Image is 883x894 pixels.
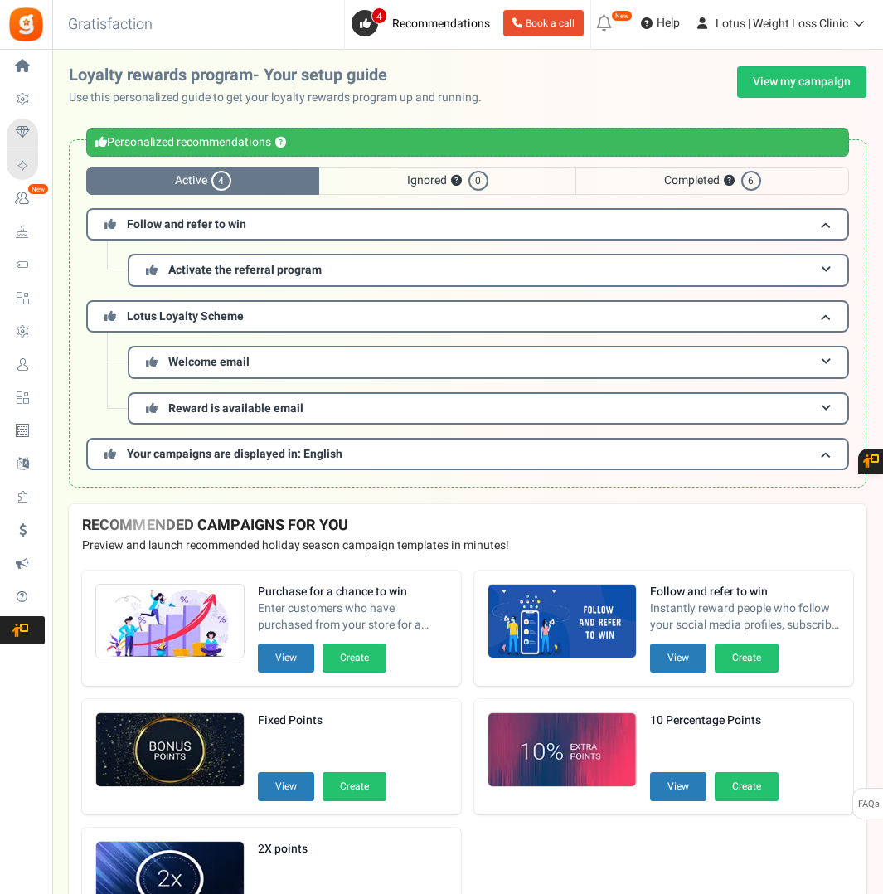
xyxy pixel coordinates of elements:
[96,585,244,659] img: Recommended Campaigns
[168,261,322,279] span: Activate the referral program
[168,353,250,371] span: Welcome email
[258,584,448,600] strong: Purchase for a chance to win
[653,15,680,32] span: Help
[86,167,319,195] span: Active
[127,445,342,463] span: Your campaigns are displayed in: English
[258,841,386,858] strong: 2X points
[127,308,244,325] span: Lotus Loyalty Scheme
[258,644,314,673] button: View
[737,66,866,98] a: View my campaign
[7,185,45,213] a: New
[488,713,636,788] img: Recommended Campaigns
[575,167,849,195] span: Completed
[451,176,462,187] button: ?
[715,644,779,673] button: Create
[650,712,779,729] strong: 10 Percentage Points
[650,600,840,634] span: Instantly reward people who follow your social media profiles, subscribe to your newsletters and ...
[857,789,880,820] span: FAQs
[352,10,497,36] a: 4 Recommendations
[7,6,45,43] img: Gratisfaction
[82,537,853,554] p: Preview and launch recommended holiday season campaign templates in minutes!
[323,772,386,801] button: Create
[741,171,761,191] span: 6
[275,138,286,148] button: ?
[650,584,840,600] strong: Follow and refer to win
[611,10,633,22] em: New
[634,10,687,36] a: Help
[168,400,303,417] span: Reward is available email
[82,517,853,534] h4: RECOMMENDED CAMPAIGNS FOR YOU
[715,772,779,801] button: Create
[127,216,246,233] span: Follow and refer to win
[323,644,386,673] button: Create
[392,15,490,32] span: Recommendations
[69,66,495,85] h2: Loyalty rewards program- Your setup guide
[258,600,448,634] span: Enter customers who have purchased from your store for a chance to win. Increase sales and AOV.
[650,772,706,801] button: View
[258,772,314,801] button: View
[488,585,636,659] img: Recommended Campaigns
[319,167,575,195] span: Ignored
[650,644,706,673] button: View
[50,8,171,41] h3: Gratisfaction
[716,15,848,32] span: Lotus | Weight Loss Clinic
[211,171,231,191] span: 4
[96,713,244,788] img: Recommended Campaigns
[27,183,49,195] em: New
[86,128,849,157] div: Personalized recommendations
[69,90,495,106] p: Use this personalized guide to get your loyalty rewards program up and running.
[371,7,387,24] span: 4
[724,176,735,187] button: ?
[258,712,386,729] strong: Fixed Points
[468,171,488,191] span: 0
[503,10,584,36] a: Book a call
